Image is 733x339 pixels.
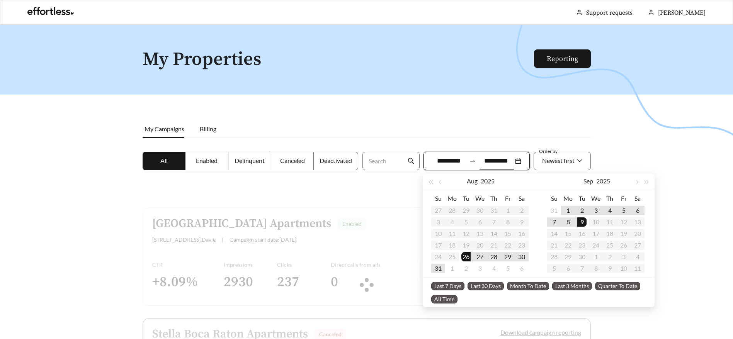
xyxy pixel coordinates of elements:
[515,263,529,274] td: 2025-09-06
[475,252,485,261] div: 27
[431,192,445,205] th: Su
[631,192,645,205] th: Sa
[619,206,628,215] div: 5
[200,125,216,132] span: Billing
[577,206,587,215] div: 2
[489,252,498,261] div: 28
[473,263,487,274] td: 2025-09-03
[445,192,459,205] th: Mo
[320,157,352,164] span: Deactivated
[487,192,501,205] th: Th
[503,264,512,273] div: 5
[563,206,573,215] div: 1
[547,54,578,63] a: Reporting
[459,251,473,263] td: 2025-08-26
[461,252,471,261] div: 26
[507,282,549,290] span: Month To Date
[549,217,559,227] div: 7
[434,264,443,273] div: 31
[547,205,561,216] td: 2025-08-31
[589,192,603,205] th: We
[515,251,529,263] td: 2025-08-30
[515,192,529,205] th: Sa
[481,173,495,189] button: 2025
[459,263,473,274] td: 2025-09-02
[473,251,487,263] td: 2025-08-27
[658,9,706,17] span: [PERSON_NAME]
[487,263,501,274] td: 2025-09-04
[575,205,589,216] td: 2025-09-02
[534,49,591,68] button: Reporting
[517,252,526,261] div: 30
[549,206,559,215] div: 31
[469,158,476,164] span: to
[473,192,487,205] th: We
[603,205,617,216] td: 2025-09-04
[468,282,504,290] span: Last 30 Days
[143,49,535,70] h1: My Properties
[501,251,515,263] td: 2025-08-29
[280,157,305,164] span: Canceled
[431,282,464,290] span: Last 7 Days
[603,192,617,205] th: Th
[469,158,476,164] span: swap-right
[575,192,589,205] th: Tu
[589,205,603,216] td: 2025-09-03
[575,216,589,228] td: 2025-09-09
[459,192,473,205] th: Tu
[542,157,575,164] span: Newest first
[547,192,561,205] th: Su
[633,206,642,215] div: 6
[160,157,168,164] span: All
[577,217,587,227] div: 9
[503,252,512,261] div: 29
[467,173,478,189] button: Aug
[595,282,640,290] span: Quarter To Date
[461,264,471,273] div: 2
[431,263,445,274] td: 2025-08-31
[563,217,573,227] div: 8
[145,125,184,132] span: My Campaigns
[561,205,575,216] td: 2025-09-01
[586,9,633,17] a: Support requests
[431,295,457,303] span: All Time
[617,192,631,205] th: Fr
[489,264,498,273] div: 4
[591,206,600,215] div: 3
[501,192,515,205] th: Fr
[487,251,501,263] td: 2025-08-28
[517,264,526,273] div: 6
[235,157,265,164] span: Delinquent
[583,173,593,189] button: Sep
[196,157,218,164] span: Enabled
[596,173,610,189] button: 2025
[552,282,592,290] span: Last 3 Months
[547,216,561,228] td: 2025-09-07
[561,216,575,228] td: 2025-09-08
[475,264,485,273] div: 3
[408,158,415,164] span: search
[561,192,575,205] th: Mo
[631,205,645,216] td: 2025-09-06
[447,264,457,273] div: 1
[605,206,614,215] div: 4
[445,263,459,274] td: 2025-09-01
[617,205,631,216] td: 2025-09-05
[501,263,515,274] td: 2025-09-05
